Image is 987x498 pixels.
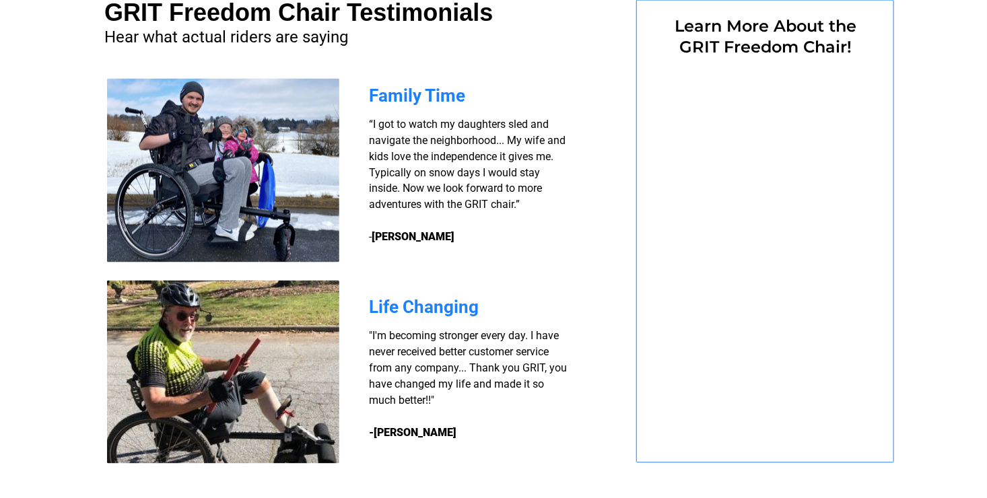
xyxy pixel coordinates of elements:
span: Learn More About the GRIT Freedom Chair! [675,16,856,57]
span: Hear what actual riders are saying [104,28,348,46]
iframe: Form 0 [659,65,871,166]
strong: -[PERSON_NAME] [369,427,456,439]
span: "I'm becoming stronger every day. I have never received better customer service from any company.... [369,330,567,407]
span: “I got to watch my daughters sled and navigate the neighborhood... My wife and kids love the inde... [369,118,566,244]
strong: [PERSON_NAME] [372,231,454,244]
span: Family Time [369,85,465,106]
span: Life Changing [369,297,479,318]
